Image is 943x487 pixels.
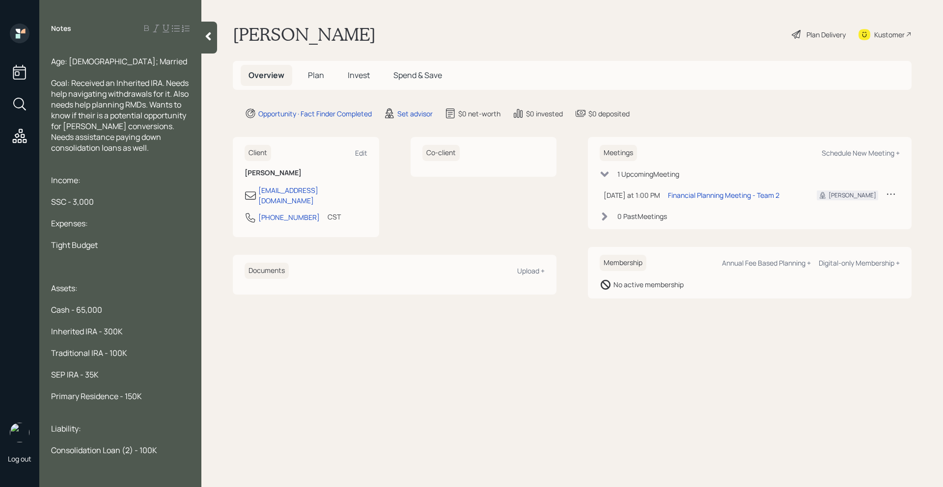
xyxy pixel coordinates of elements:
span: Cash - 65,000 [51,304,102,315]
div: 0 Past Meeting s [617,211,667,221]
h6: [PERSON_NAME] [245,169,367,177]
span: Traditional IRA - 100K [51,348,127,358]
span: Assets: [51,283,78,294]
span: Inherited IRA - 300K [51,326,123,337]
div: $0 invested [526,108,563,119]
span: Liability: [51,423,81,434]
div: $0 net-worth [458,108,500,119]
img: retirable_logo.png [10,423,29,442]
div: Annual Fee Based Planning + [722,258,811,268]
h6: Client [245,145,271,161]
div: Log out [8,454,31,463]
span: SEP IRA - 35K [51,369,99,380]
div: 1 Upcoming Meeting [617,169,679,179]
span: Consolidation Loan (2) - 100K [51,445,157,456]
div: No active membership [613,279,684,290]
div: Financial Planning Meeting - Team 2 [668,190,779,200]
h6: Meetings [600,145,637,161]
div: [EMAIL_ADDRESS][DOMAIN_NAME] [258,185,367,206]
div: Plan Delivery [806,29,846,40]
div: Digital-only Membership + [819,258,900,268]
div: Edit [355,148,367,158]
span: Goal: Received an Inherited IRA. Needs help navigating withdrawals for it. Also needs help planni... [51,78,190,153]
div: Opportunity · Fact Finder Completed [258,108,372,119]
div: Kustomer [874,29,905,40]
div: [PERSON_NAME] [829,191,876,200]
h6: Documents [245,263,289,279]
span: Tight Budget [51,240,98,250]
span: Expenses: [51,218,88,229]
div: [DATE] at 1:00 PM [604,190,660,200]
span: Age: [DEMOGRAPHIC_DATA]; Married [51,56,187,67]
div: CST [328,212,341,222]
h1: [PERSON_NAME] [233,24,376,45]
div: Upload + [517,266,545,275]
h6: Co-client [422,145,460,161]
span: Plan [308,70,324,81]
span: Primary Residence - 150K [51,391,142,402]
div: Schedule New Meeting + [822,148,900,158]
span: Spend & Save [393,70,442,81]
div: Set advisor [397,108,433,119]
span: SSC - 3,000 [51,196,94,207]
h6: Membership [600,255,646,271]
span: Invest [348,70,370,81]
div: $0 deposited [588,108,630,119]
span: Income: [51,175,81,186]
span: Overview [249,70,284,81]
label: Notes [51,24,71,33]
div: [PHONE_NUMBER] [258,212,320,222]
